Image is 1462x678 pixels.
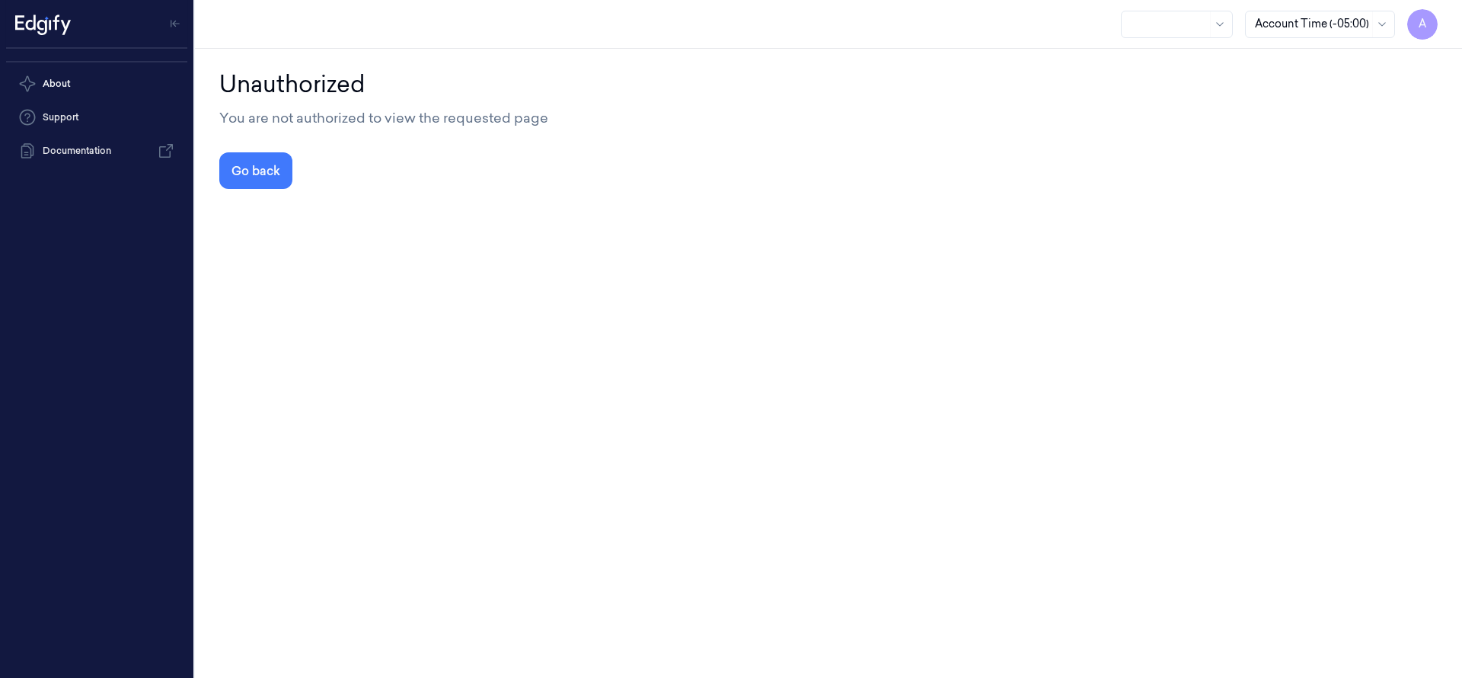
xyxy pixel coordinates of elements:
button: Toggle Navigation [163,11,187,36]
div: Unauthorized [219,67,1438,101]
a: Documentation [6,136,187,166]
button: About [6,69,187,99]
div: You are not authorized to view the requested page [219,107,1438,128]
button: A [1407,9,1438,40]
a: Support [6,102,187,133]
button: Go back [219,152,292,189]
